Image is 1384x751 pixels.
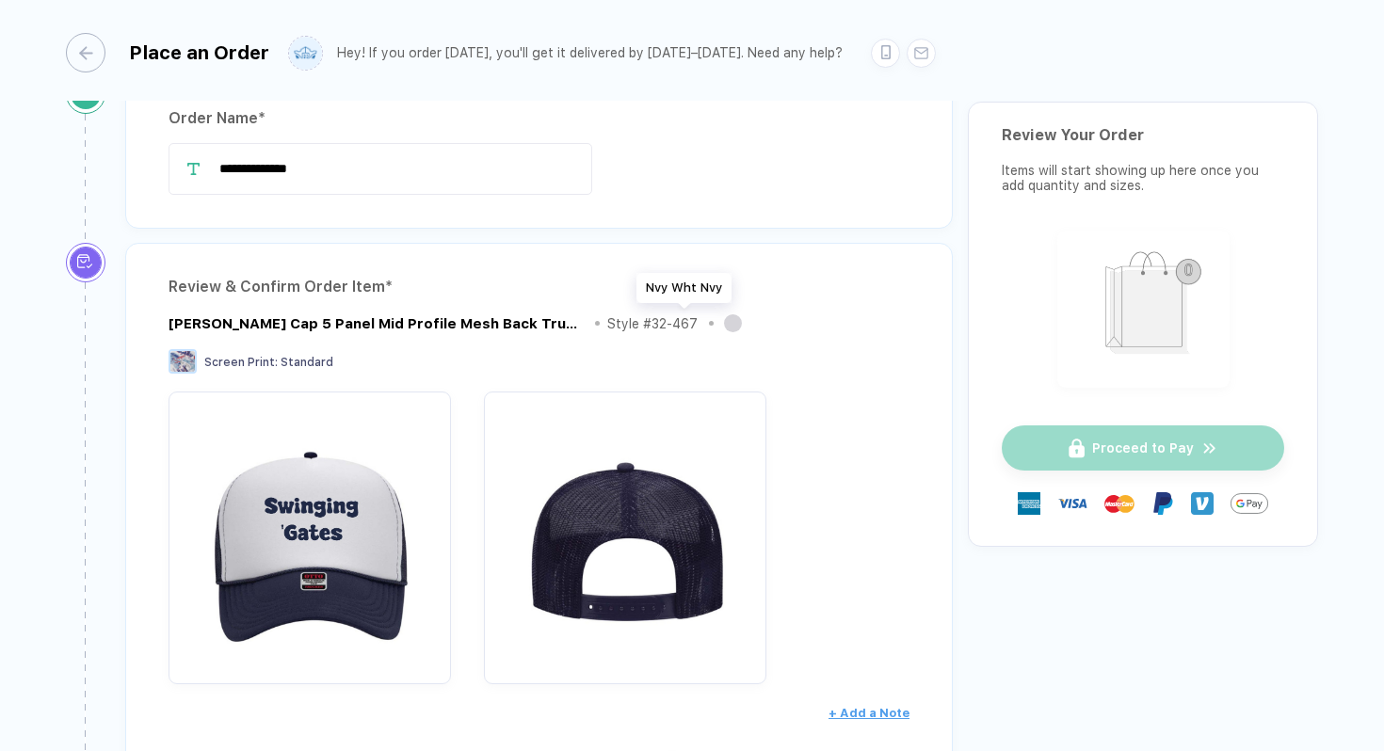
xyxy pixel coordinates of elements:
[636,273,732,303] div: Nvy Wht Nvy
[1057,488,1087,519] img: visa
[129,41,269,64] div: Place an Order
[829,706,909,720] span: + Add a Note
[1066,239,1221,375] img: shopping_bag.png
[169,272,909,302] div: Review & Confirm Order Item
[281,356,333,369] span: Standard
[829,698,909,728] button: + Add a Note
[1018,492,1040,515] img: express
[607,316,698,331] div: Style # 32-467
[289,37,322,70] img: user profile
[1191,492,1214,515] img: Venmo
[337,45,843,61] div: Hey! If you order [DATE], you'll get it delivered by [DATE]–[DATE]. Need any help?
[169,104,909,134] div: Order Name
[1002,163,1284,193] div: Items will start showing up here once you add quantity and sizes.
[178,401,442,664] img: c260ca4a-695c-4103-b7b4-5ecc25ae2b36_nt_front_1759111831341.jpg
[204,356,278,369] span: Screen Print :
[169,349,197,374] img: Screen Print
[1231,485,1268,522] img: GPay
[1104,488,1135,519] img: master-card
[1002,126,1284,144] div: Review Your Order
[493,401,757,664] img: c260ca4a-695c-4103-b7b4-5ecc25ae2b36_nt_back_1759111831343.jpg
[169,315,584,332] div: Otto Cap 5 Panel Mid Profile Mesh Back Trucker Hat
[1151,492,1174,515] img: Paypal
